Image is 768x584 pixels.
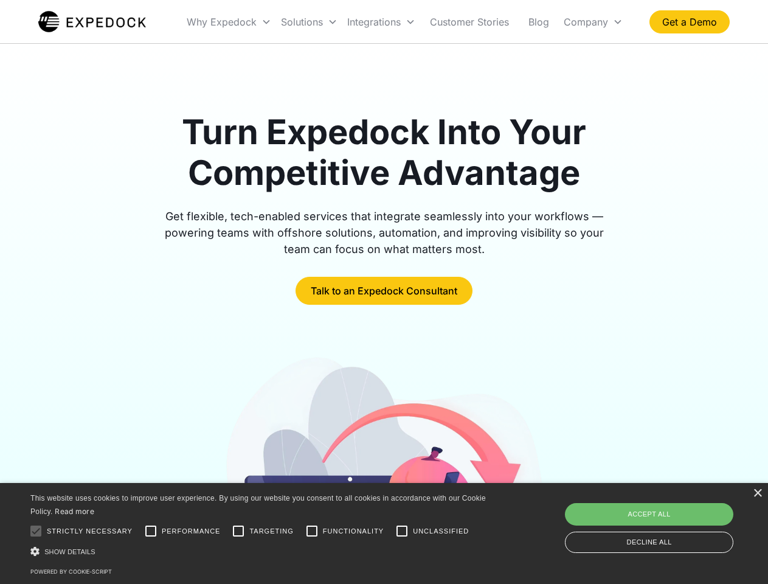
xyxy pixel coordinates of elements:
[559,1,628,43] div: Company
[249,526,293,537] span: Targeting
[151,112,618,193] h1: Turn Expedock Into Your Competitive Advantage
[276,1,342,43] div: Solutions
[564,16,608,28] div: Company
[38,10,146,34] img: Expedock Logo
[347,16,401,28] div: Integrations
[182,1,276,43] div: Why Expedock
[162,526,221,537] span: Performance
[44,548,95,555] span: Show details
[323,526,384,537] span: Functionality
[281,16,323,28] div: Solutions
[296,277,472,305] a: Talk to an Expedock Consultant
[55,507,94,516] a: Read more
[30,545,490,558] div: Show details
[30,494,486,516] span: This website uses cookies to improve user experience. By using our website you consent to all coo...
[566,453,768,584] iframe: Chat Widget
[151,208,618,257] div: Get flexible, tech-enabled services that integrate seamlessly into your workflows — powering team...
[30,568,112,575] a: Powered by cookie-script
[187,16,257,28] div: Why Expedock
[47,526,133,537] span: Strictly necessary
[649,10,730,33] a: Get a Demo
[413,526,469,537] span: Unclassified
[38,10,146,34] a: home
[519,1,559,43] a: Blog
[342,1,420,43] div: Integrations
[420,1,519,43] a: Customer Stories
